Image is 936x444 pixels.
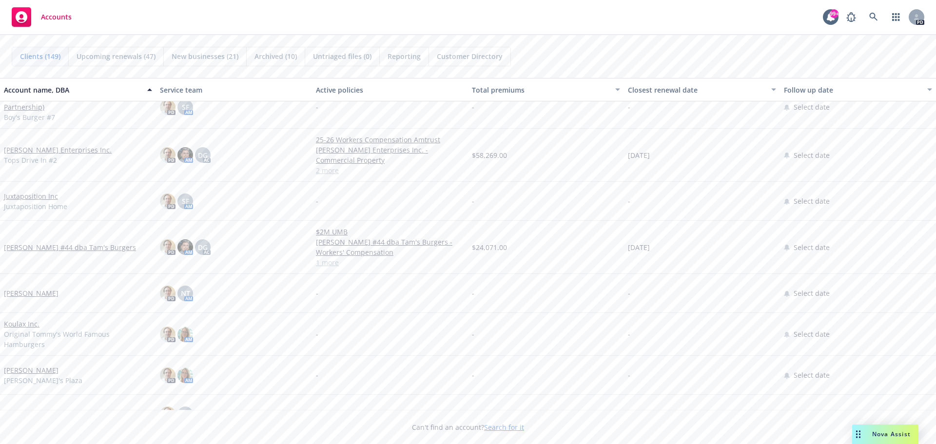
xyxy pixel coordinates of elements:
[472,329,474,339] span: -
[182,102,189,112] span: SF
[198,242,208,252] span: DG
[177,367,193,383] img: photo
[794,242,830,252] span: Select date
[628,409,630,419] span: -
[316,135,464,145] a: 25-26 Workers Compensation Amtrust
[8,3,76,31] a: Accounts
[437,51,503,61] span: Customer Directory
[886,7,906,27] a: Switch app
[316,85,464,95] div: Active policies
[4,92,152,112] a: [PERSON_NAME] and [PERSON_NAME] (A Partnership)
[852,425,864,444] div: Drag to move
[316,165,464,175] a: 2 more
[852,425,918,444] button: Nova Assist
[4,155,57,165] span: Tops Drive In #2
[628,288,630,298] span: -
[628,242,650,252] span: [DATE]
[628,102,630,112] span: -
[628,329,630,339] span: -
[77,51,156,61] span: Upcoming renewals (47)
[628,150,650,160] span: [DATE]
[172,51,238,61] span: New businesses (21)
[472,102,474,112] span: -
[794,196,830,206] span: Select date
[41,13,72,21] span: Accounts
[468,78,624,101] button: Total premiums
[160,406,175,422] img: photo
[412,422,524,432] span: Can't find an account?
[864,7,883,27] a: Search
[160,327,175,342] img: photo
[784,85,921,95] div: Follow up date
[20,51,60,61] span: Clients (149)
[316,370,318,380] span: -
[4,191,58,201] a: Juxtaposition Inc
[312,78,468,101] button: Active policies
[628,196,630,206] span: -
[160,99,175,115] img: photo
[472,242,507,252] span: $24,071.00
[484,423,524,432] a: Search for it
[181,288,190,298] span: NT
[313,51,371,61] span: Untriaged files (0)
[160,367,175,383] img: photo
[628,370,630,380] span: -
[4,85,141,95] div: Account name, DBA
[198,150,208,160] span: DG
[4,409,77,419] a: Legends Burgers II Inc
[254,51,297,61] span: Archived (10)
[4,375,82,386] span: [PERSON_NAME]'s Plaza
[624,78,780,101] button: Closest renewal date
[316,145,464,165] a: [PERSON_NAME] Enterprises Inc. - Commercial Property
[316,196,318,206] span: -
[160,85,308,95] div: Service team
[472,288,474,298] span: -
[4,319,39,329] a: Koulax Inc.
[156,78,312,101] button: Service team
[177,147,193,163] img: photo
[794,329,830,339] span: Select date
[181,409,190,419] span: NT
[160,286,175,301] img: photo
[4,145,112,155] a: [PERSON_NAME] Enterprises Inc.
[177,327,193,342] img: photo
[4,288,58,298] a: [PERSON_NAME]
[177,239,193,255] img: photo
[4,112,55,122] span: Boy's Burger #7
[472,85,609,95] div: Total premiums
[388,51,421,61] span: Reporting
[472,196,474,206] span: -
[472,150,507,160] span: $58,269.00
[472,370,474,380] span: -
[160,193,175,209] img: photo
[316,237,464,257] a: [PERSON_NAME] #44 dba Tam's Burgers - Workers' Compensation
[4,365,58,375] a: [PERSON_NAME]
[472,409,474,419] span: -
[160,239,175,255] img: photo
[316,409,318,419] span: -
[830,9,838,18] div: 99+
[794,102,830,112] span: Select date
[4,329,152,349] span: Original Tommy's World Famous Hamburgers
[794,370,830,380] span: Select date
[316,329,318,339] span: -
[841,7,861,27] a: Report a Bug
[316,288,318,298] span: -
[872,430,911,438] span: Nova Assist
[794,409,830,419] span: Select date
[794,150,830,160] span: Select date
[316,102,318,112] span: -
[628,85,765,95] div: Closest renewal date
[4,242,136,252] a: [PERSON_NAME] #44 dba Tam's Burgers
[160,147,175,163] img: photo
[316,227,464,237] a: $2M UMB
[182,196,189,206] span: SF
[794,288,830,298] span: Select date
[4,201,67,212] span: Juxtaposition Home
[780,78,936,101] button: Follow up date
[316,257,464,268] a: 1 more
